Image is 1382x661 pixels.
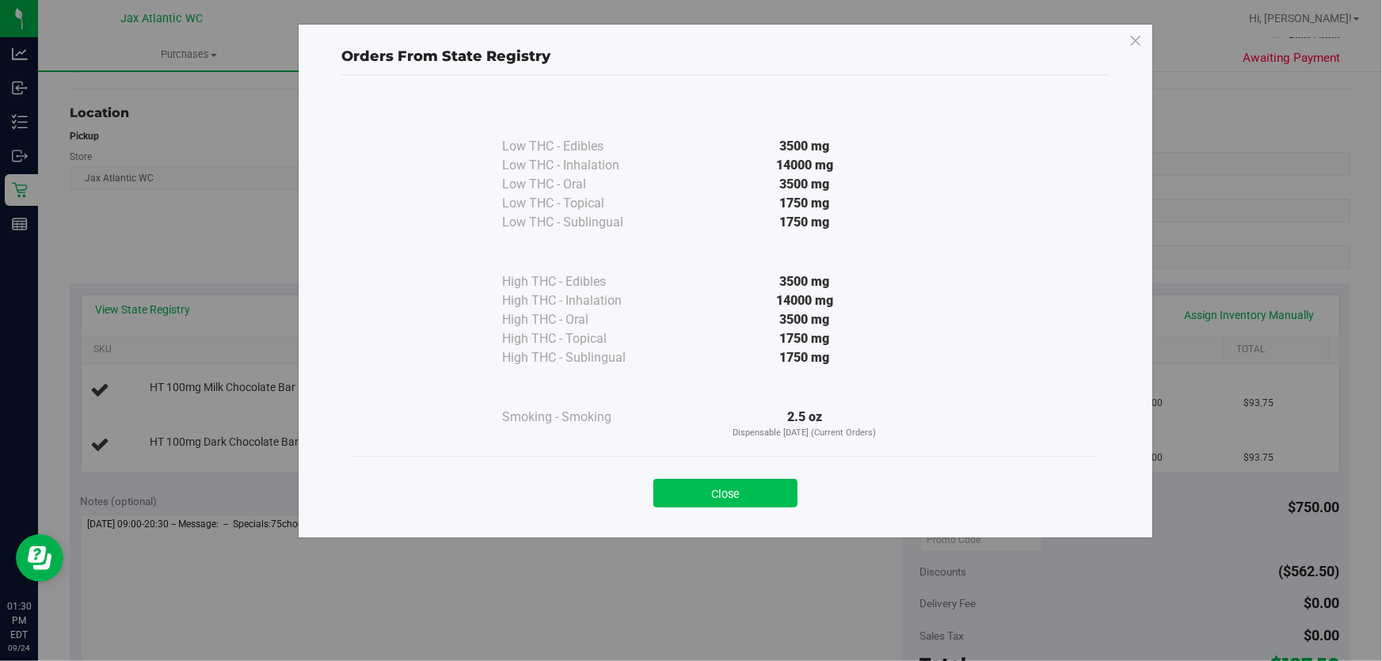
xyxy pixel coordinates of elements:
[502,213,661,232] div: Low THC - Sublingual
[661,156,949,175] div: 14000 mg
[502,348,661,367] div: High THC - Sublingual
[661,291,949,310] div: 14000 mg
[502,310,661,329] div: High THC - Oral
[502,137,661,156] div: Low THC - Edibles
[661,137,949,156] div: 3500 mg
[661,427,949,440] p: Dispensable [DATE] (Current Orders)
[502,194,661,213] div: Low THC - Topical
[661,272,949,291] div: 3500 mg
[661,348,949,367] div: 1750 mg
[653,479,798,507] button: Close
[661,408,949,440] div: 2.5 oz
[502,408,661,427] div: Smoking - Smoking
[502,272,661,291] div: High THC - Edibles
[502,175,661,194] div: Low THC - Oral
[341,47,550,65] span: Orders From State Registry
[661,310,949,329] div: 3500 mg
[661,213,949,232] div: 1750 mg
[16,534,63,582] iframe: Resource center
[661,175,949,194] div: 3500 mg
[502,156,661,175] div: Low THC - Inhalation
[502,291,661,310] div: High THC - Inhalation
[502,329,661,348] div: High THC - Topical
[661,329,949,348] div: 1750 mg
[661,194,949,213] div: 1750 mg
